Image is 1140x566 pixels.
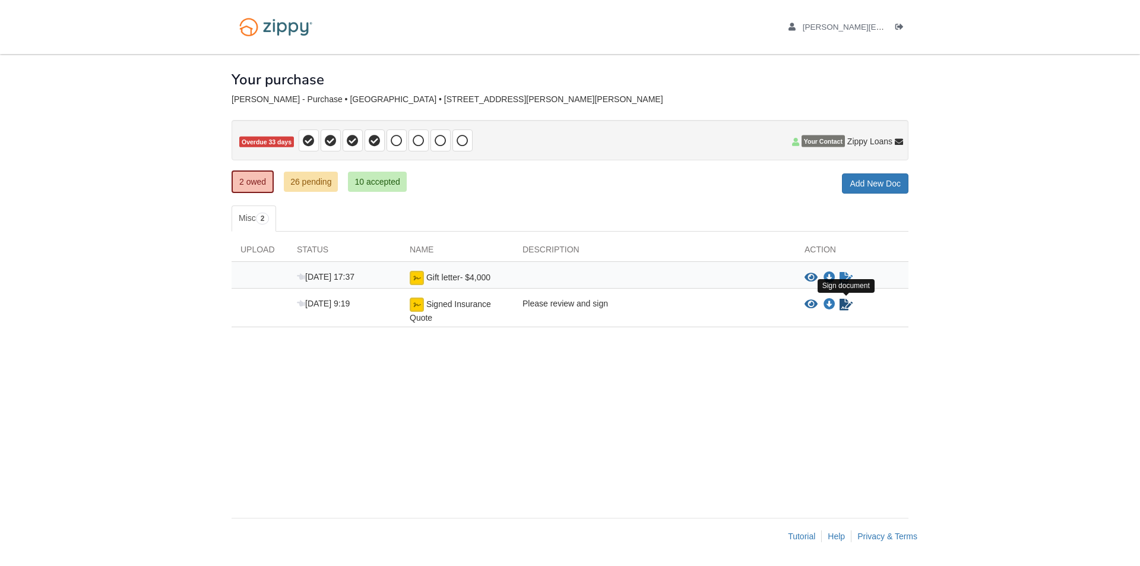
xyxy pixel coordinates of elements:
[410,298,424,312] img: Ready for you to esign
[857,532,917,541] a: Privacy & Terms
[297,272,354,282] span: [DATE] 17:37
[232,94,908,105] div: [PERSON_NAME] - Purchase • [GEOGRAPHIC_DATA] • [STREET_ADDRESS][PERSON_NAME][PERSON_NAME]
[805,299,818,311] button: View Signed Insurance Quote
[802,135,845,147] span: Your Contact
[824,273,835,283] a: Download Gift letter- $4,000
[232,72,324,87] h1: Your purchase
[410,299,491,322] span: Signed Insurance Quote
[828,532,845,541] a: Help
[805,272,818,284] button: View Gift letter- $4,000
[426,273,490,282] span: Gift letter- $4,000
[401,244,514,261] div: Name
[514,298,796,324] div: Please review and sign
[232,170,274,193] a: 2 owed
[232,205,276,232] a: Misc
[842,173,908,194] a: Add New Doc
[838,271,854,285] a: Waiting for your co-borrower to e-sign
[284,172,338,192] a: 26 pending
[297,299,350,308] span: [DATE] 9:19
[256,213,270,224] span: 2
[803,23,1071,31] span: tammy.vestal@yahoo.com
[895,23,908,34] a: Log out
[232,12,320,42] img: Logo
[514,244,796,261] div: Description
[838,298,854,312] a: Sign Form
[847,135,892,147] span: Zippy Loans
[288,244,401,261] div: Status
[788,23,1071,34] a: edit profile
[239,137,294,148] span: Overdue 33 days
[410,271,424,285] img: esign
[232,244,288,261] div: Upload
[818,279,875,293] div: Sign document
[348,172,406,192] a: 10 accepted
[788,532,815,541] a: Tutorial
[824,300,835,309] a: Download Signed Insurance Quote
[796,244,908,261] div: Action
